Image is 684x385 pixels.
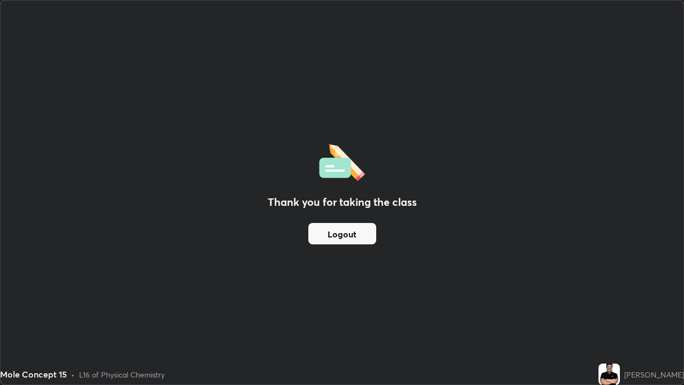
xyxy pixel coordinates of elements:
[71,369,75,380] div: •
[319,141,365,181] img: offlineFeedback.1438e8b3.svg
[598,364,620,385] img: abc51e28aa9d40459becb4ae34ddc4b0.jpg
[79,369,165,380] div: L16 of Physical Chemistry
[624,369,684,380] div: [PERSON_NAME]
[308,223,376,244] button: Logout
[268,194,417,210] h2: Thank you for taking the class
